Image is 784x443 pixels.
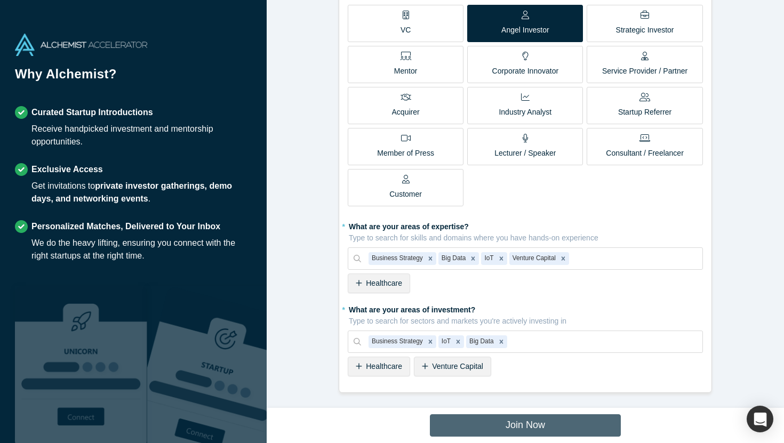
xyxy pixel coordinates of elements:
[414,357,491,376] div: Venture Capital
[377,148,434,159] p: Member of Press
[15,34,147,56] img: Alchemist Accelerator Logo
[494,148,556,159] p: Lecturer / Speaker
[430,414,621,437] button: Join Now
[495,335,507,348] div: Remove Big Data
[401,25,411,36] p: VC
[432,362,483,370] span: Venture Capital
[349,316,703,327] p: Type to search for sectors and markets you're actively investing in
[481,252,495,265] div: IoT
[392,107,420,118] p: Acquirer
[31,123,252,148] div: Receive handpicked investment and mentorship opportunities.
[348,301,703,327] label: What are your areas of investment?
[369,335,425,348] div: Business Strategy
[602,66,687,77] p: Service Provider / Partner
[31,165,103,174] strong: Exclusive Access
[15,286,147,443] img: Robust Technologies
[438,335,452,348] div: IoT
[501,25,549,36] p: Angel Investor
[366,362,402,370] span: Healthcare
[425,335,436,348] div: Remove Business Strategy
[369,252,425,265] div: Business Strategy
[31,108,153,117] strong: Curated Startup Introductions
[495,252,507,265] div: Remove IoT
[466,335,495,348] div: Big Data
[499,107,551,118] p: Industry Analyst
[618,107,671,118] p: Startup Referrer
[147,286,279,443] img: Prism AI
[31,222,220,231] strong: Personalized Matches, Delivered to Your Inbox
[425,252,436,265] div: Remove Business Strategy
[348,273,410,293] div: Healthcare
[557,252,569,265] div: Remove Venture Capital
[366,279,402,287] span: Healthcare
[509,252,557,265] div: Venture Capital
[348,357,410,376] div: Healthcare
[394,66,418,77] p: Mentor
[31,181,232,203] b: private investor gatherings, demo days, and networking events
[467,252,479,265] div: Remove Big Data
[31,180,252,205] div: Get invitations to .
[349,232,703,244] p: Type to search for skills and domains where you have hands-on experience
[348,218,703,244] label: What are your areas of expertise?
[15,65,252,91] h1: Why Alchemist?
[452,335,464,348] div: Remove IoT
[606,148,684,159] p: Consultant / Freelancer
[31,237,252,262] div: We do the heavy lifting, ensuring you connect with the right startups at the right time.
[616,25,674,36] p: Strategic Investor
[438,252,468,265] div: Big Data
[492,66,559,77] p: Corporate Innovator
[389,189,422,200] p: Customer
